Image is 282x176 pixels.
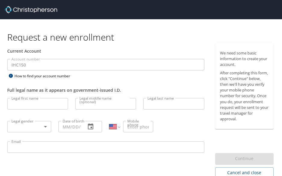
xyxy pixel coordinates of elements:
h1: Request a new enrollment [7,31,278,43]
p: After completing this form, click "Continue" below, then we'll have you verify your mobile phone ... [220,70,269,122]
p: We need some basic information to create your account. [220,50,269,68]
div: Current Account [7,48,204,54]
input: Enter phone number [123,121,153,132]
div: ​ [7,121,51,132]
input: MM/DD/YYYY [58,121,81,132]
div: How to find your account number [7,72,82,80]
img: cbt logo [5,6,57,13]
div: Full legal name as it appears on government-issued I.D. [7,87,204,93]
